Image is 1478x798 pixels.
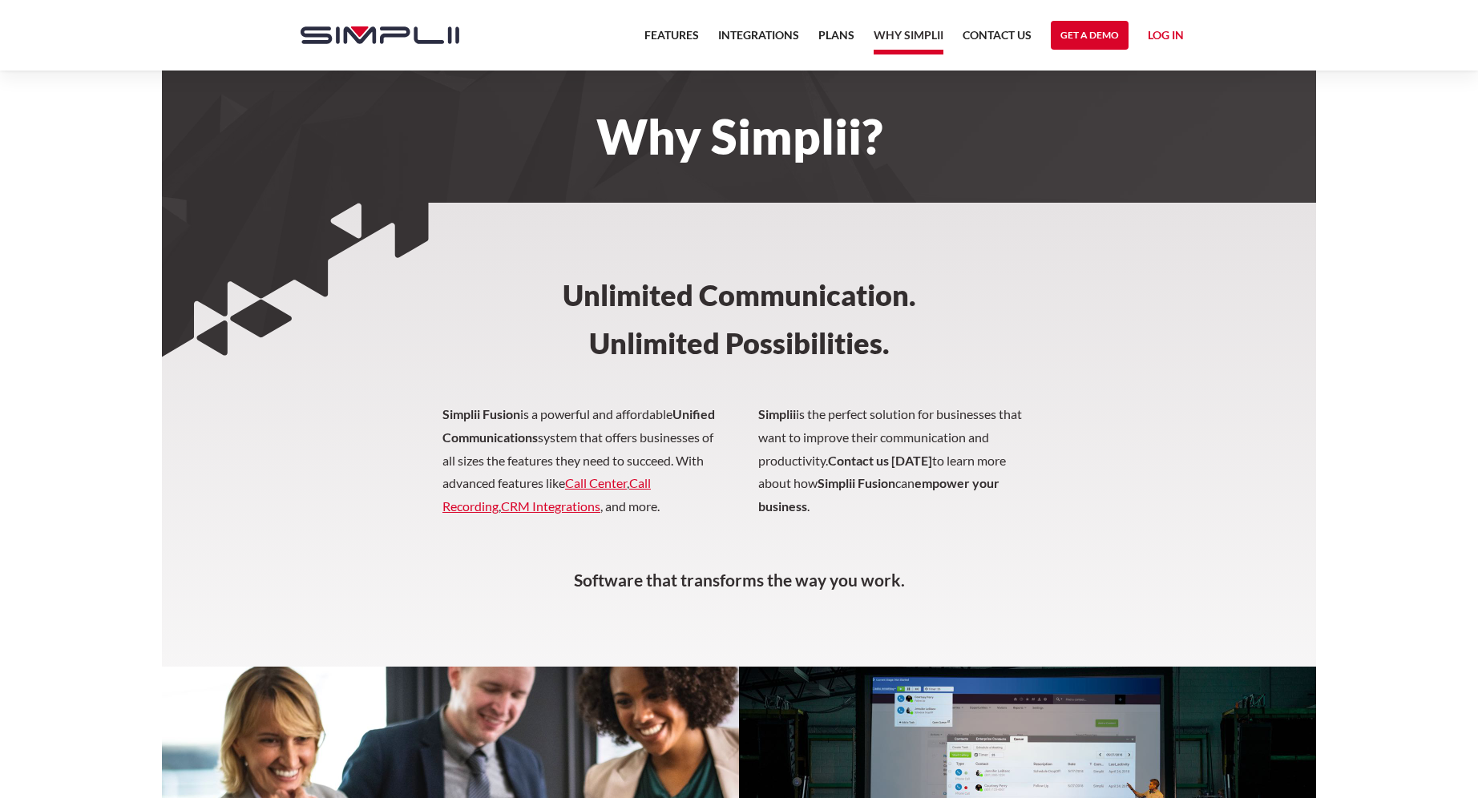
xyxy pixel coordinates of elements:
[442,403,1036,542] p: is a powerful and affordable system that offers businesses of all sizes the features they need to...
[574,570,905,590] strong: Software that transforms the way you work.
[874,26,943,54] a: Why Simplii
[963,26,1032,54] a: Contact US
[1051,21,1129,50] a: Get a Demo
[828,453,932,468] strong: Contact us [DATE]
[565,475,627,490] a: Call Center
[501,498,600,514] a: CRM Integrations
[718,26,799,54] a: Integrations
[489,203,989,403] h3: Unlimited Communication. ‍ Unlimited Possibilities.
[442,406,520,421] strong: Simplii Fusion
[818,26,854,54] a: Plans
[285,119,1193,154] h1: Why Simplii?
[758,406,796,421] strong: Simplii
[442,406,715,445] strong: Unified Communications
[301,26,459,44] img: Simplii
[644,26,699,54] a: Features
[818,475,895,490] strong: Simplii Fusion
[1148,26,1184,50] a: Log in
